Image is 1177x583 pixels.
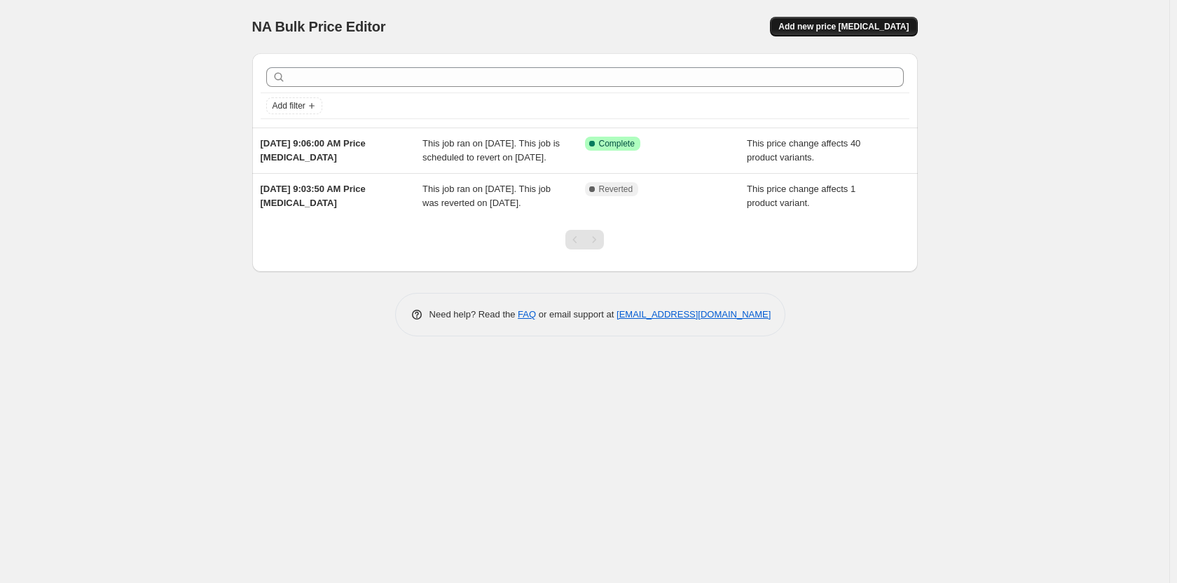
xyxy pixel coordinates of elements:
[617,309,771,320] a: [EMAIL_ADDRESS][DOMAIN_NAME]
[422,184,551,208] span: This job ran on [DATE]. This job was reverted on [DATE].
[770,17,917,36] button: Add new price [MEDICAL_DATA]
[565,230,604,249] nav: Pagination
[536,309,617,320] span: or email support at
[429,309,518,320] span: Need help? Read the
[747,184,855,208] span: This price change affects 1 product variant.
[778,21,909,32] span: Add new price [MEDICAL_DATA]
[747,138,860,163] span: This price change affects 40 product variants.
[252,19,386,34] span: NA Bulk Price Editor
[261,138,366,163] span: [DATE] 9:06:00 AM Price [MEDICAL_DATA]
[599,138,635,149] span: Complete
[422,138,560,163] span: This job ran on [DATE]. This job is scheduled to revert on [DATE].
[266,97,322,114] button: Add filter
[518,309,536,320] a: FAQ
[599,184,633,195] span: Reverted
[261,184,366,208] span: [DATE] 9:03:50 AM Price [MEDICAL_DATA]
[273,100,305,111] span: Add filter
